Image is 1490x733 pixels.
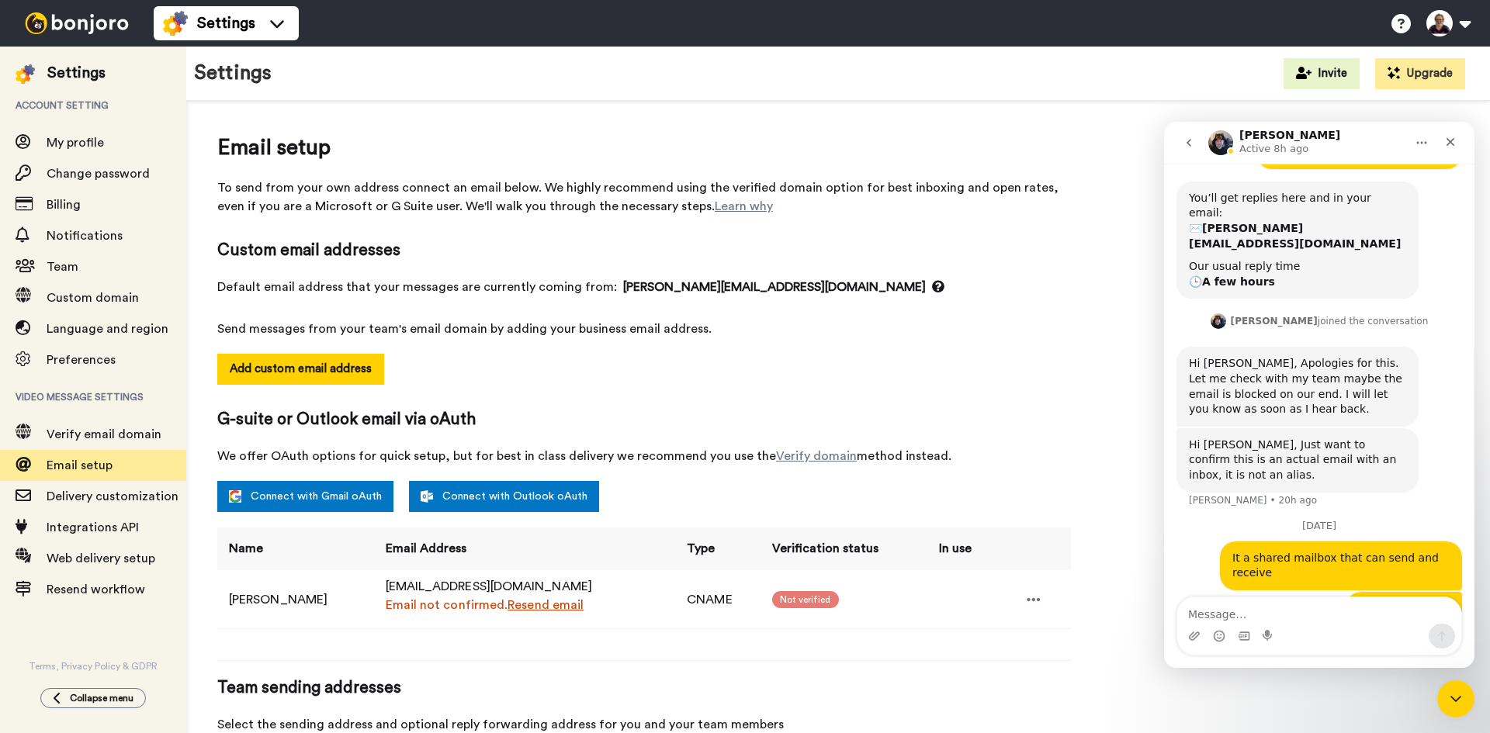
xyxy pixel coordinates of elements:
span: [EMAIL_ADDRESS][DOMAIN_NAME] [386,580,592,593]
iframe: Intercom live chat [1437,680,1474,717]
td: CNAME [675,570,760,628]
img: settings-colored.svg [163,11,188,36]
div: Settings [47,62,106,84]
span: To send from your own address connect an email below. We highly recommend using the verified doma... [217,178,1071,216]
span: G-suite or Outlook email via oAuth [217,408,1071,431]
th: Name [217,527,374,570]
span: [PERSON_NAME][EMAIL_ADDRESS][DOMAIN_NAME] [623,278,944,296]
th: Email Address [374,527,676,570]
span: Integrations API [47,521,139,534]
span: Team sending addresses [217,676,1071,700]
span: Preferences [47,354,116,366]
span: Resend workflow [47,583,145,596]
span: Send messages from your team's email domain by adding your business email address. [217,320,1071,338]
span: Billing [47,199,81,211]
span: Team [47,261,78,273]
a: Verify domain [776,450,857,462]
span: Email setup [217,132,1071,163]
img: google.svg [229,490,241,503]
h1: Settings [194,62,272,85]
a: Connect with Gmail oAuth [217,481,393,512]
button: Upgrade [1375,58,1465,89]
a: Connect with Outlook oAuth [409,481,599,512]
span: Email setup [47,459,113,472]
span: Delivery customization [47,490,178,503]
span: Custom email addresses [217,239,1071,262]
span: Not verified [772,591,839,608]
span: We offer OAuth options for quick setup, but for best in class delivery we recommend you use the m... [217,447,1071,465]
span: Collapse menu [70,692,133,704]
td: [PERSON_NAME] [217,570,374,628]
iframe: Intercom live chat [1164,122,1474,668]
span: Custom domain [47,292,139,304]
span: Language and region [47,323,168,335]
button: Invite [1284,58,1360,89]
img: outlook-white.svg [421,490,433,503]
span: Default email address that your messages are currently coming from: [217,278,1071,296]
a: Learn why [715,200,773,213]
div: Email not confirmed. [386,596,670,614]
img: bj-logo-header-white.svg [19,12,135,34]
a: Resend email [508,599,584,611]
th: Type [675,527,760,570]
span: Web delivery setup [47,552,155,565]
span: Notifications [47,230,123,242]
span: Change password [47,168,150,180]
button: Add custom email address [217,354,384,385]
span: Settings [197,12,255,34]
th: Verification status [761,527,927,570]
th: In use [927,527,995,570]
span: Verify email domain [47,428,161,441]
span: My profile [47,137,104,149]
img: settings-colored.svg [16,64,35,84]
button: Collapse menu [40,688,146,708]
